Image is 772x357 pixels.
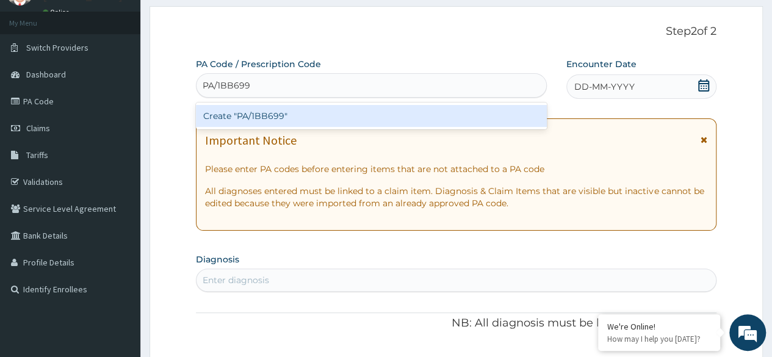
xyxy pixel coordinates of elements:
[196,253,239,265] label: Diagnosis
[63,68,205,84] div: Chat with us now
[607,321,711,332] div: We're Online!
[196,316,716,331] p: NB: All diagnosis must be linked to a claim item
[205,163,707,175] p: Please enter PA codes before entering items that are not attached to a PA code
[607,334,711,344] p: How may I help you today?
[26,150,48,160] span: Tariffs
[200,6,229,35] div: Minimize live chat window
[43,8,72,16] a: Online
[6,232,233,275] textarea: Type your message and hit 'Enter'
[566,58,637,70] label: Encounter Date
[574,81,635,93] span: DD-MM-YYYY
[26,42,88,53] span: Switch Providers
[26,69,66,80] span: Dashboard
[23,61,49,92] img: d_794563401_company_1708531726252_794563401
[205,185,707,209] p: All diagnoses entered must be linked to a claim item. Diagnosis & Claim Items that are visible bu...
[196,105,546,127] div: Create "PA/1BB699"
[196,25,716,38] p: Step 2 of 2
[71,103,168,226] span: We're online!
[26,123,50,134] span: Claims
[196,58,321,70] label: PA Code / Prescription Code
[205,134,297,147] h1: Important Notice
[203,274,269,286] div: Enter diagnosis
